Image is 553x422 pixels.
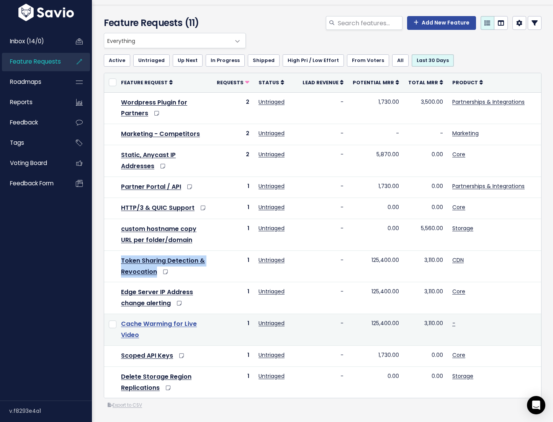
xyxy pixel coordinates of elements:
td: 3,500.00 [404,92,448,124]
a: Requests [217,79,249,86]
a: Delete Storage Region Replications [121,372,191,392]
td: 125,400.00 [348,250,404,282]
td: 0.00 [404,145,448,177]
a: Untriaged [259,372,285,380]
td: - [298,124,348,145]
td: 1 [212,177,254,198]
a: Status [259,79,284,86]
td: 2 [212,92,254,124]
td: 1,730.00 [348,92,404,124]
a: Product [452,79,483,86]
a: Untriaged [133,54,170,67]
a: Core [452,150,465,158]
a: Token Sharing Detection & Revocation [121,256,205,276]
a: Total MRR [408,79,443,86]
span: Inbox (14/0) [10,37,44,45]
a: Untriaged [259,319,285,327]
span: Everything [104,33,230,48]
td: 1 [212,198,254,219]
div: v.f8293e4a1 [9,401,92,421]
span: Reports [10,98,33,106]
span: Product [452,79,478,86]
td: 0.00 [404,177,448,198]
a: From Voters [347,54,389,67]
a: Static, Anycast IP Addresses [121,150,176,170]
td: 125,400.00 [348,282,404,314]
td: - [298,345,348,366]
a: CDN [452,256,464,264]
td: 0.00 [348,198,404,219]
span: Feedback form [10,179,54,187]
a: Inbox (14/0) [2,33,64,50]
a: Untriaged [259,129,285,137]
td: 125,400.00 [348,314,404,346]
td: 1 [212,314,254,346]
td: 2 [212,145,254,177]
span: Status [259,79,279,86]
div: Open Intercom Messenger [527,396,545,414]
a: Feedback [2,114,64,131]
a: Cache Warming for Live Video [121,319,197,339]
a: Partnerships & Integrations [452,98,525,106]
td: - [298,250,348,282]
a: - [452,319,455,327]
a: Marketing [452,129,479,137]
a: Untriaged [259,150,285,158]
span: Lead Revenue [303,79,339,86]
a: Voting Board [2,154,64,172]
a: High Pri / Low Effort [283,54,344,67]
a: Roadmaps [2,73,64,91]
a: Export to CSV [108,402,142,408]
a: Partner Portal / API [121,182,181,191]
a: Untriaged [259,98,285,106]
a: Wordpress Plugin for Partners [121,98,187,118]
a: All [392,54,409,67]
a: Untriaged [259,203,285,211]
a: Feature Request [121,79,173,86]
a: Scoped API Keys [121,351,173,360]
img: logo-white.9d6f32f41409.svg [16,3,76,21]
a: Feature Requests [2,53,64,70]
td: 1 [212,345,254,366]
td: 0.00 [348,366,404,398]
a: Untriaged [259,351,285,359]
td: 1 [212,282,254,314]
td: 0.00 [348,219,404,251]
td: 1,730.00 [348,177,404,198]
span: Feature Request [121,79,168,86]
input: Search features... [337,16,402,30]
td: 5,870.00 [348,145,404,177]
a: Core [452,203,465,211]
td: - [298,92,348,124]
td: - [298,314,348,346]
span: Feature Requests [10,57,61,65]
a: Core [452,351,465,359]
td: 1 [212,250,254,282]
a: Untriaged [259,224,285,232]
td: 3,110.00 [404,282,448,314]
a: custom hostname copy URL per folder/domain [121,224,196,244]
a: Storage [452,224,473,232]
td: - [298,145,348,177]
td: 1 [212,366,254,398]
span: Potential MRR [353,79,394,86]
a: Storage [452,372,473,380]
td: 0.00 [404,198,448,219]
a: In Progress [206,54,245,67]
a: Feedback form [2,175,64,192]
span: Feedback [10,118,38,126]
td: 3,110.00 [404,314,448,346]
td: 1,730.00 [348,345,404,366]
a: Up Next [173,54,203,67]
td: - [404,124,448,145]
td: - [298,282,348,314]
a: Untriaged [259,256,285,264]
a: Potential MRR [353,79,399,86]
a: Edge Server IP Address change alerting [121,288,193,308]
td: 5,560.00 [404,219,448,251]
a: HTTP/3 & QUIC Support [121,203,195,212]
span: Roadmaps [10,78,41,86]
a: Shipped [248,54,280,67]
td: 2 [212,124,254,145]
td: - [298,219,348,251]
